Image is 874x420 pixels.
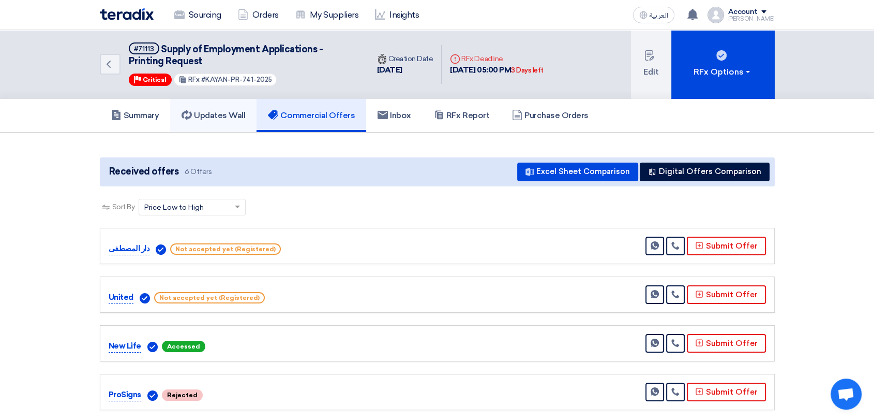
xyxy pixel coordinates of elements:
[633,7,674,23] button: العربية
[134,46,154,52] div: #71113
[728,16,775,22] div: [PERSON_NAME]
[147,390,158,401] img: Verified Account
[100,99,171,132] a: Summary
[162,341,205,352] span: Accessed
[650,12,668,19] span: العربية
[170,243,281,255] span: Not accepted yet (Registered)
[694,66,752,78] div: RFx Options
[129,44,323,67] span: Supply of Employment Applications - Printing Request
[109,165,179,179] span: Received offers
[640,163,770,181] button: Digital Offers Comparison
[182,110,245,121] h5: Updates Wall
[143,76,167,83] span: Critical
[378,110,411,121] h5: Inbox
[100,8,154,20] img: Teradix logo
[185,167,212,177] span: 6 Offers
[147,342,158,352] img: Verified Account
[109,340,141,353] p: New Life
[144,202,204,213] span: Price Low to High
[109,389,141,401] p: ProSigns
[450,64,544,76] div: [DATE] 05:00 PM
[109,243,150,255] p: دار المصطفى
[631,30,671,99] button: Edit
[109,292,133,304] p: United
[156,244,166,255] img: Verified Account
[166,4,230,26] a: Sourcing
[511,65,544,76] div: 3 Days left
[512,110,589,121] h5: Purchase Orders
[450,53,544,64] div: RFx Deadline
[268,110,355,121] h5: Commercial Offers
[287,4,367,26] a: My Suppliers
[434,110,489,121] h5: RFx Report
[257,99,366,132] a: Commercial Offers
[367,4,427,26] a: Insights
[687,285,766,304] button: Submit Offer
[687,237,766,255] button: Submit Offer
[201,76,272,83] span: #KAYAN-PR-741-2025
[154,292,265,303] span: Not accepted yet (Registered)
[831,379,862,410] a: Open chat
[170,99,257,132] a: Updates Wall
[140,293,150,303] img: Verified Account
[707,7,724,23] img: profile_test.png
[112,201,135,212] span: Sort By
[111,110,159,121] h5: Summary
[423,99,501,132] a: RFx Report
[377,53,433,64] div: Creation Date
[687,383,766,401] button: Submit Offer
[517,163,638,181] button: Excel Sheet Comparison
[671,30,775,99] button: RFx Options
[377,64,433,76] div: [DATE]
[188,76,200,83] span: RFx
[687,334,766,353] button: Submit Offer
[501,99,600,132] a: Purchase Orders
[162,389,203,401] span: Rejected
[230,4,287,26] a: Orders
[129,42,356,68] h5: Supply of Employment Applications - Printing Request
[728,8,758,17] div: Account
[366,99,423,132] a: Inbox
